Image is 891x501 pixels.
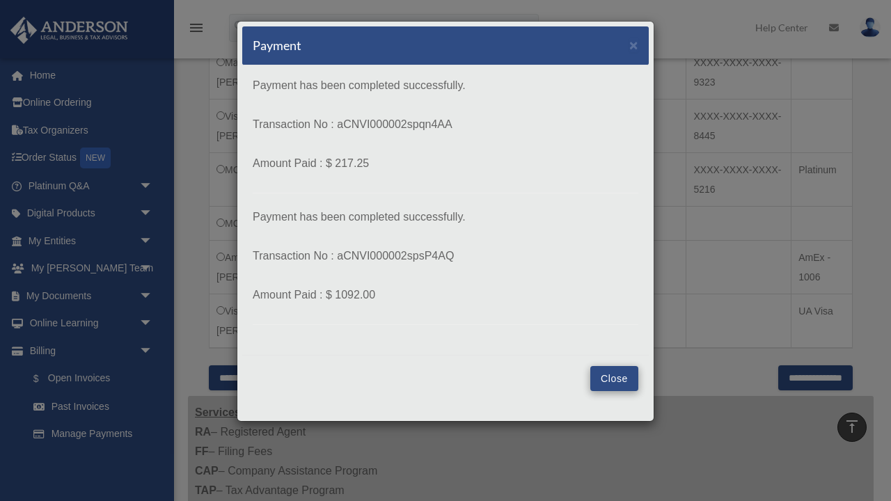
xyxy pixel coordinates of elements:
button: Close [590,366,638,391]
h5: Payment [253,37,301,54]
p: Transaction No : aCNVI000002spqn4AA [253,115,638,134]
p: Amount Paid : $ 217.25 [253,154,638,173]
p: Payment has been completed successfully. [253,207,638,227]
p: Payment has been completed successfully. [253,76,638,95]
p: Amount Paid : $ 1092.00 [253,285,638,305]
span: × [629,37,638,53]
p: Transaction No : aCNVI000002spsP4AQ [253,246,638,266]
button: Close [629,38,638,52]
